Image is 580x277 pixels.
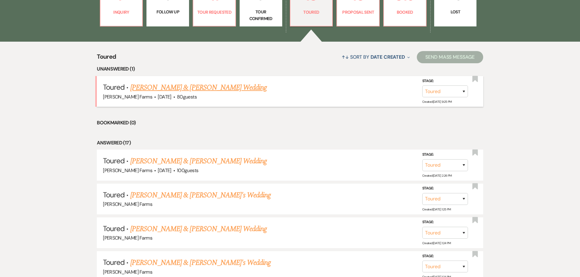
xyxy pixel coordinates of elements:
p: Tour Requested [197,9,232,16]
p: Booked [388,9,422,16]
span: Toured [103,190,125,199]
p: Inquiry [104,9,139,16]
span: [DATE] [158,94,171,100]
span: Created: [DATE] 9:25 PM [422,100,452,104]
span: Toured [103,224,125,233]
span: Toured [103,156,125,165]
p: Lost [438,9,473,15]
a: [PERSON_NAME] & [PERSON_NAME]'s Wedding [130,190,271,201]
span: [PERSON_NAME] Farms [103,94,152,100]
p: Proposal Sent [341,9,375,16]
li: Bookmarked (0) [97,119,483,127]
li: Unanswered (1) [97,65,483,73]
span: Created: [DATE] 1:25 PM [422,207,451,211]
span: Toured [97,52,116,65]
label: Stage: [422,78,468,85]
span: [PERSON_NAME] Farms [103,167,152,174]
span: Date Created [371,54,405,60]
span: [PERSON_NAME] Farms [103,269,152,275]
button: Send Mass Message [417,51,483,63]
span: [DATE] [158,167,171,174]
span: [PERSON_NAME] Farms [103,235,152,241]
a: [PERSON_NAME] & [PERSON_NAME]'s Wedding [130,257,271,268]
span: Created: [DATE] 1:24 PM [422,241,451,245]
p: Follow Up [150,9,185,15]
a: [PERSON_NAME] & [PERSON_NAME] Wedding [130,82,267,93]
a: [PERSON_NAME] & [PERSON_NAME] Wedding [130,156,267,167]
p: Toured [294,9,329,16]
span: Toured [103,258,125,267]
span: 100 guests [177,167,198,174]
label: Stage: [422,151,468,158]
label: Stage: [422,219,468,226]
p: Tour Confirmed [244,9,278,22]
label: Stage: [422,185,468,192]
label: Stage: [422,253,468,260]
span: Toured [103,82,125,92]
span: Created: [DATE] 2:26 PM [422,174,452,178]
button: Sort By Date Created [339,49,412,65]
li: Answered (17) [97,139,483,147]
span: [PERSON_NAME] Farms [103,201,152,207]
span: ↑↓ [342,54,349,60]
a: [PERSON_NAME] & [PERSON_NAME] Wedding [130,223,267,234]
span: 80 guests [177,94,197,100]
